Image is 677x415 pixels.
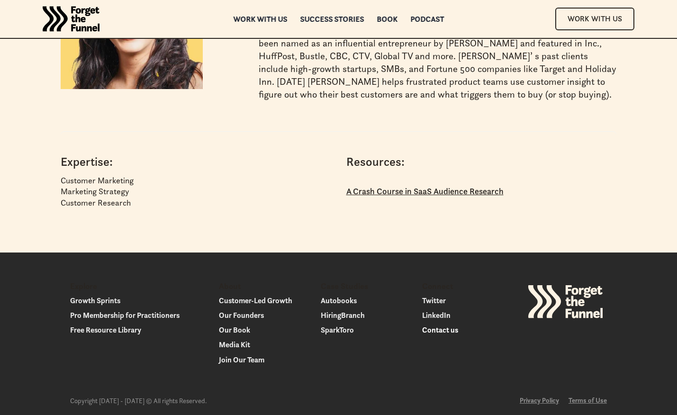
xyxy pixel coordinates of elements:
a: LinkedIn [422,309,516,322]
a: Join Our Team [219,353,313,366]
p: Customer Marketing [61,175,331,187]
a: Twitter [422,294,516,307]
p: Explore [70,281,211,292]
p: Case Studies [321,281,415,292]
a: Terms of Use [569,397,607,406]
a: Customer-Led Growth [219,294,313,307]
a: Privacy Policy [520,397,559,406]
h4: Resources: [346,153,617,171]
p: Marketing Strategy [61,186,331,198]
a: Our Founders [219,309,313,322]
p: A Crash Course in SaaS Audience Research [346,184,504,199]
p: Connect [422,281,516,292]
p: Customer Research [61,198,331,209]
a: Book [377,16,397,22]
a: Success Stories [300,16,364,22]
a: A Crash Course in SaaS Audience Research [346,180,504,208]
a: Podcast [410,16,444,22]
a: SparkToro [321,324,415,336]
a: Work with us [233,16,287,22]
p: About [219,281,313,292]
a: Free Resource Library [70,324,211,336]
a: Our Book [219,324,313,336]
div: Copyright [DATE] - [DATE] © All rights Reserved. [70,397,335,406]
h4: Expertise: [61,153,331,171]
a: Growth Sprints [70,294,211,307]
a: Media Kit [219,338,313,351]
a: HiringBranch [321,309,415,322]
a: Work With Us [555,8,634,30]
a: Pro Membership for Practitioners [70,309,211,322]
a: Contact us [422,324,516,336]
a: Autobooks [321,294,415,307]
